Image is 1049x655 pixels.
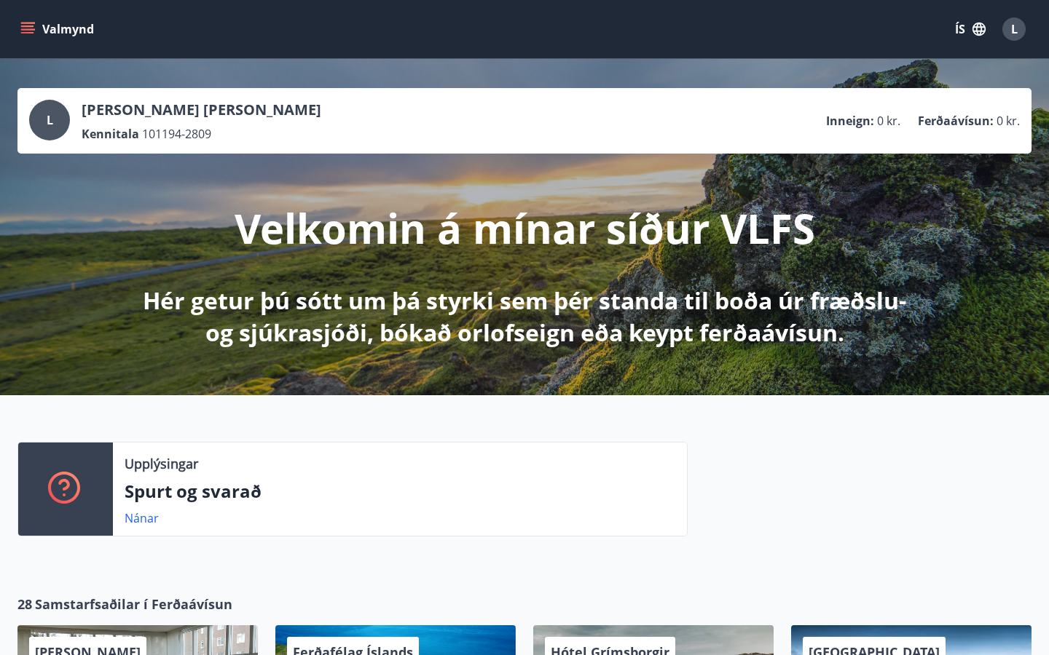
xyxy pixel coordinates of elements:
[947,16,994,42] button: ÍS
[877,113,900,129] span: 0 kr.
[125,454,198,473] p: Upplýsingar
[997,12,1032,47] button: L
[47,112,53,128] span: L
[142,126,211,142] span: 101194-2809
[140,285,909,349] p: Hér getur þú sótt um þá styrki sem þér standa til boða úr fræðslu- og sjúkrasjóði, bókað orlofsei...
[826,113,874,129] p: Inneign :
[918,113,994,129] p: Ferðaávísun :
[35,595,232,614] span: Samstarfsaðilar í Ferðaávísun
[125,510,159,526] a: Nánar
[997,113,1020,129] span: 0 kr.
[17,595,32,614] span: 28
[82,100,321,120] p: [PERSON_NAME] [PERSON_NAME]
[235,200,815,255] p: Velkomin á mínar síður VLFS
[17,16,100,42] button: menu
[82,126,139,142] p: Kennitala
[1011,21,1018,37] span: L
[125,479,675,504] p: Spurt og svarað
